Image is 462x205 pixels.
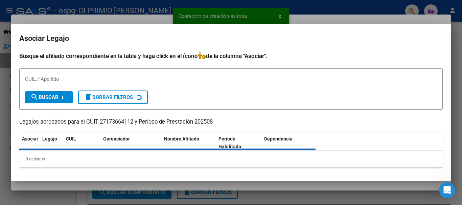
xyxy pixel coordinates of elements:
p: Legajos aprobados para el CUIT 27173664112 y Período de Prestación 202508 [19,118,443,126]
span: Nombre Afiliado [164,136,199,142]
iframe: Intercom live chat [439,182,455,198]
datatable-header-cell: Dependencia [261,132,316,154]
span: Asociar [22,136,38,142]
button: Borrar Filtros [78,91,148,104]
span: Borrar Filtros [84,94,133,100]
h4: Busque el afiliado correspondiente en la tabla y haga click en el ícono de la columna "Asociar". [19,52,443,60]
datatable-header-cell: CUIL [63,132,100,154]
mat-icon: delete [84,93,92,101]
datatable-header-cell: Asociar [19,132,40,154]
datatable-header-cell: Gerenciador [100,132,161,154]
datatable-header-cell: Legajo [40,132,63,154]
span: CUIL [66,136,76,142]
mat-icon: search [30,93,39,101]
button: Buscar [25,91,73,103]
datatable-header-cell: Nombre Afiliado [161,132,216,154]
span: Periodo Habilitado [218,136,241,149]
div: 0 registros [19,151,443,168]
span: Dependencia [264,136,293,142]
span: Legajo [42,136,57,142]
h2: Asociar Legajo [19,32,443,45]
datatable-header-cell: Periodo Habilitado [216,132,261,154]
span: Gerenciador [103,136,130,142]
span: Buscar [30,94,59,100]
